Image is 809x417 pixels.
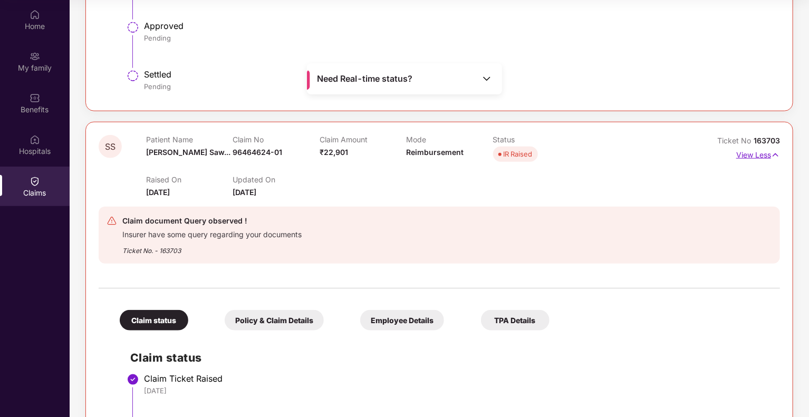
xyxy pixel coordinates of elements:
[122,239,302,256] div: Ticket No. - 163703
[120,310,188,331] div: Claim status
[233,175,319,184] p: Updated On
[146,148,230,157] span: [PERSON_NAME] Saw...
[317,73,412,84] span: Need Real-time status?
[360,310,444,331] div: Employee Details
[493,135,580,144] p: Status
[225,310,324,331] div: Policy & Claim Details
[105,142,115,151] span: SS
[406,135,493,144] p: Mode
[30,9,40,20] img: svg+xml;base64,PHN2ZyBpZD0iSG9tZSIgeG1sbnM9Imh0dHA6Ly93d3cudzMub3JnLzIwMDAvc3ZnIiB3aWR0aD0iMjAiIG...
[233,188,256,197] span: [DATE]
[233,135,319,144] p: Claim No
[146,175,233,184] p: Raised On
[320,135,406,144] p: Claim Amount
[146,135,233,144] p: Patient Name
[771,149,780,161] img: svg+xml;base64,PHN2ZyB4bWxucz0iaHR0cDovL3d3dy53My5vcmcvMjAwMC9zdmciIHdpZHRoPSIxNyIgaGVpZ2h0PSIxNy...
[144,386,769,395] div: [DATE]
[146,188,170,197] span: [DATE]
[481,73,492,84] img: Toggle Icon
[30,51,40,62] img: svg+xml;base64,PHN2ZyB3aWR0aD0iMjAiIGhlaWdodD0iMjAiIHZpZXdCb3g9IjAgMCAyMCAyMCIgZmlsbD0ibm9uZSIgeG...
[144,21,769,31] div: Approved
[107,216,117,226] img: svg+xml;base64,PHN2ZyB4bWxucz0iaHR0cDovL3d3dy53My5vcmcvMjAwMC9zdmciIHdpZHRoPSIyNCIgaGVpZ2h0PSIyNC...
[754,136,780,145] span: 163703
[736,147,780,161] p: View Less
[717,136,754,145] span: Ticket No
[144,373,769,384] div: Claim Ticket Raised
[320,148,348,157] span: ₹22,901
[122,227,302,239] div: Insurer have some query regarding your documents
[144,69,769,80] div: Settled
[30,93,40,103] img: svg+xml;base64,PHN2ZyBpZD0iQmVuZWZpdHMiIHhtbG5zPSJodHRwOi8vd3d3LnczLm9yZy8yMDAwL3N2ZyIgd2lkdGg9Ij...
[504,149,533,159] div: IR Raised
[127,70,139,82] img: svg+xml;base64,PHN2ZyBpZD0iU3RlcC1QZW5kaW5nLTMyeDMyIiB4bWxucz0iaHR0cDovL3d3dy53My5vcmcvMjAwMC9zdm...
[127,21,139,34] img: svg+xml;base64,PHN2ZyBpZD0iU3RlcC1QZW5kaW5nLTMyeDMyIiB4bWxucz0iaHR0cDovL3d3dy53My5vcmcvMjAwMC9zdm...
[130,349,769,366] h2: Claim status
[122,215,302,227] div: Claim document Query observed !
[233,148,282,157] span: 96464624-01
[406,148,464,157] span: Reimbursement
[30,134,40,145] img: svg+xml;base64,PHN2ZyBpZD0iSG9zcGl0YWxzIiB4bWxucz0iaHR0cDovL3d3dy53My5vcmcvMjAwMC9zdmciIHdpZHRoPS...
[481,310,550,331] div: TPA Details
[30,176,40,187] img: svg+xml;base64,PHN2ZyBpZD0iQ2xhaW0iIHhtbG5zPSJodHRwOi8vd3d3LnczLm9yZy8yMDAwL3N2ZyIgd2lkdGg9IjIwIi...
[127,373,139,386] img: svg+xml;base64,PHN2ZyBpZD0iU3RlcC1Eb25lLTMyeDMyIiB4bWxucz0iaHR0cDovL3d3dy53My5vcmcvMjAwMC9zdmciIH...
[144,33,769,43] div: Pending
[144,82,769,91] div: Pending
